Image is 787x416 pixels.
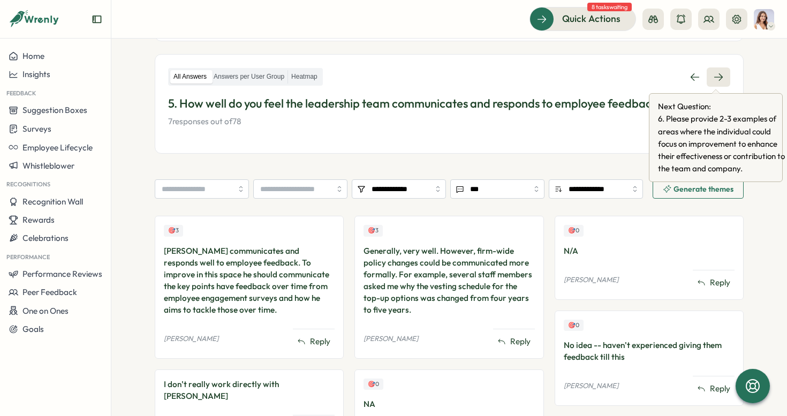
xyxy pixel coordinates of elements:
button: Reply [493,334,535,350]
button: Reply [293,334,335,350]
div: No idea -- haven't experienced giving them feedback till this [564,339,735,363]
div: I don't really work directly with [PERSON_NAME] [164,379,335,402]
span: Reply [710,277,730,289]
label: Heatmap [288,70,321,84]
span: 8 tasks waiting [587,3,632,11]
span: Employee Lifecycle [22,142,93,153]
button: Expand sidebar [92,14,102,25]
div: Upvotes [364,225,383,236]
span: Reply [310,336,330,347]
label: Answers per User Group [210,70,287,84]
div: Generally, very well. However, firm-wide policy changes could be communicated more formally. For ... [364,245,534,316]
span: One on Ones [22,306,69,316]
button: Reply [693,275,735,291]
span: Recognition Wall [22,196,83,207]
button: Generate themes [653,179,744,199]
span: Reply [510,336,531,347]
span: Home [22,51,44,61]
span: 6 . Please provide 2-3 examples of areas where the individual could focus on improvement to enhan... [658,112,786,175]
span: Peer Feedback [22,287,77,297]
div: Upvotes [564,320,584,331]
p: [PERSON_NAME] [564,275,618,285]
p: [PERSON_NAME] [364,334,418,344]
label: All Answers [170,70,210,84]
span: Insights [22,69,50,79]
span: Rewards [22,215,55,225]
span: Surveys [22,124,51,134]
p: 5. How well do you feel the leadership team communicates and responds to employee feedback? [168,95,730,112]
div: Upvotes [364,379,383,390]
div: N/A [564,245,735,257]
span: Next Question: [658,100,786,112]
span: Goals [22,324,44,334]
p: [PERSON_NAME] [164,334,218,344]
span: Performance Reviews [22,269,102,279]
img: Barbs [754,9,774,29]
span: Whistleblower [22,161,74,171]
div: Upvotes [564,225,584,236]
span: Quick Actions [562,12,620,26]
button: Quick Actions [529,7,636,31]
span: Reply [710,383,730,395]
p: [PERSON_NAME] [564,381,618,391]
div: NA [364,398,534,410]
div: Upvotes [164,225,183,236]
span: Suggestion Boxes [22,105,87,115]
span: Generate themes [674,185,733,193]
span: Celebrations [22,233,69,243]
div: [PERSON_NAME] communicates and responds well to employee feedback. To improve in this space he sh... [164,245,335,316]
p: 7 responses out of 78 [168,116,730,127]
button: Reply [693,381,735,397]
